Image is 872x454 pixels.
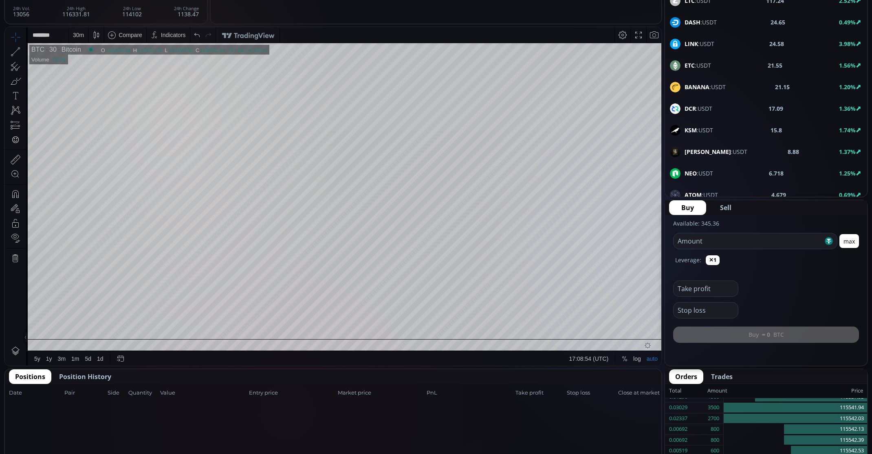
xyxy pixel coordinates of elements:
[685,83,726,91] span: :USDT
[41,328,47,335] div: 1y
[685,191,718,199] span: :USDT
[724,402,867,413] div: 115541.94
[720,203,731,213] span: Sell
[685,18,700,26] b: DASH
[114,4,137,11] div: Compare
[788,147,799,156] b: 8.88
[669,424,687,434] div: 0.00692
[727,386,863,396] div: Price
[685,40,698,48] b: LINK
[174,6,199,11] div: 24h Change
[675,256,701,264] label: Leverage:
[685,83,709,91] b: BANANA
[92,328,99,335] div: 1d
[101,20,126,26] div: 115495.56
[59,372,111,382] span: Position History
[839,105,856,112] b: 1.36%
[675,372,697,382] span: Orders
[669,369,703,384] button: Orders
[191,20,195,26] div: C
[685,126,713,134] span: :USDT
[47,29,61,35] div: 78.89
[40,19,52,26] div: 30
[669,402,687,413] div: 0.03029
[62,6,90,17] div: 116331.81
[768,61,782,70] b: 21.55
[13,6,30,17] div: 13056
[771,18,785,26] b: 24.65
[52,19,76,26] div: Bitcoin
[711,424,719,434] div: 800
[724,424,867,435] div: 115542.13
[839,191,856,199] b: 0.69%
[26,19,40,26] div: BTC
[839,148,856,156] b: 1.37%
[685,105,696,112] b: DCR
[839,126,856,134] b: 1.74%
[669,386,707,396] div: Total
[669,200,706,215] button: Buy
[685,148,731,156] b: [PERSON_NAME]
[711,435,719,445] div: 800
[338,389,424,397] span: Market price
[775,83,790,91] b: 21.15
[163,20,188,26] div: 115395.66
[109,324,122,339] div: Go to
[769,104,783,113] b: 17.09
[685,18,717,26] span: :USDT
[156,4,181,11] div: Indicators
[708,413,719,424] div: 2700
[685,169,697,177] b: NEO
[685,39,714,48] span: :USDT
[29,328,35,335] div: 5y
[427,389,513,397] span: PnL
[122,6,142,17] div: 114102
[64,389,105,397] span: Pair
[80,328,87,335] div: 5d
[195,20,220,26] div: 115553.24
[122,6,142,11] div: 24h Low
[685,169,713,178] span: :USDT
[614,324,625,339] div: Toggle Percentage
[66,328,74,335] div: 1m
[82,19,90,26] div: Market open
[708,200,744,215] button: Sell
[708,402,719,413] div: 3500
[685,126,697,134] b: KSM
[128,20,132,26] div: H
[839,83,856,91] b: 1.20%
[515,389,564,397] span: Take profit
[769,169,784,178] b: 6.718
[681,203,694,213] span: Buy
[685,61,711,70] span: :USDT
[685,61,695,69] b: ETC
[13,6,30,11] div: 24h Vol.
[625,324,639,339] div: Toggle Log Scale
[839,61,856,69] b: 1.56%
[724,413,867,424] div: 115542.03
[562,324,606,339] button: 17:08:54 (UTC)
[9,389,62,397] span: Date
[68,4,79,11] div: 30 m
[669,413,687,424] div: 0.02337
[769,39,784,48] b: 24.58
[669,435,687,445] div: 0.00692
[639,324,656,339] div: Toggle Auto Scale
[62,6,90,11] div: 24h High
[839,234,859,248] button: max
[249,389,335,397] span: Entry price
[839,169,856,177] b: 1.25%
[132,20,157,26] div: 115553.25
[771,191,786,199] b: 4.679
[685,191,702,199] b: ATOM
[564,328,603,335] span: 17:08:54 (UTC)
[707,386,727,396] div: Amount
[128,389,158,397] span: Quantity
[53,369,117,384] button: Position History
[96,20,101,26] div: O
[673,219,719,227] label: Available: 345.36
[15,372,45,382] span: Positions
[724,435,867,446] div: 115542.39
[628,328,636,335] div: log
[771,126,782,134] b: 15.8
